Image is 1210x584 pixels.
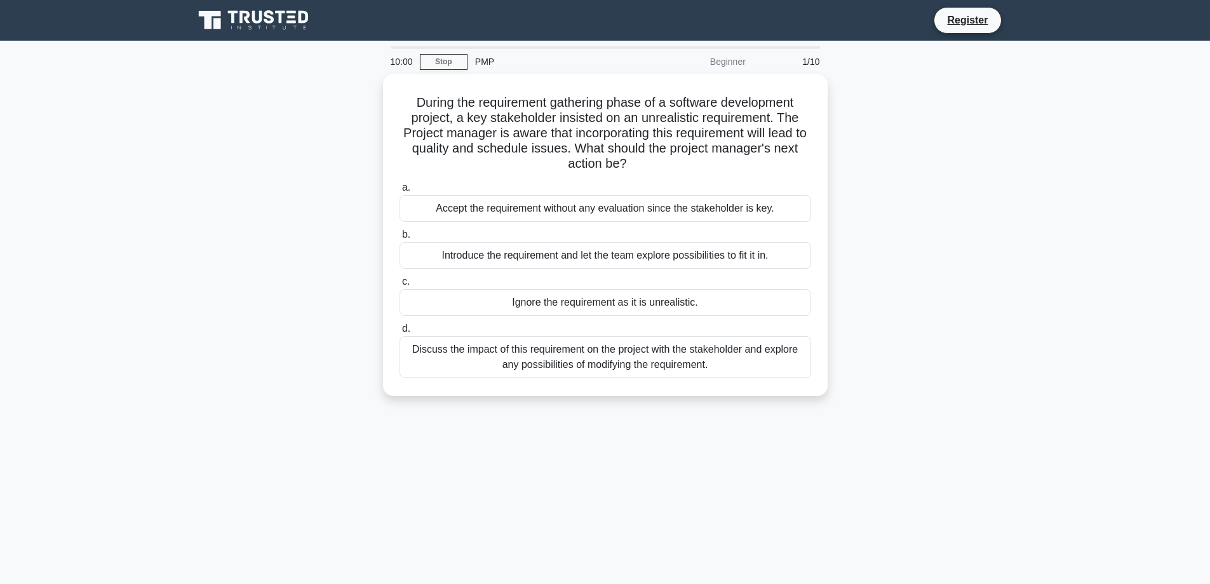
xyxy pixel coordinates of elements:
span: c. [402,276,410,287]
div: PMP [467,49,642,74]
div: Beginner [642,49,753,74]
span: b. [402,229,410,240]
div: 1/10 [753,49,828,74]
div: 10:00 [383,49,420,74]
div: Introduce the requirement and let the team explore possibilities to fit it in. [400,242,811,269]
a: Register [939,12,995,28]
h5: During the requirement gathering phase of a software development project, a key stakeholder insis... [398,95,812,172]
span: a. [402,182,410,193]
div: Discuss the impact of this requirement on the project with the stakeholder and explore any possib... [400,336,811,378]
div: Accept the requirement without any evaluation since the stakeholder is key. [400,195,811,222]
span: d. [402,323,410,334]
a: Stop [420,54,467,70]
div: Ignore the requirement as it is unrealistic. [400,289,811,316]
